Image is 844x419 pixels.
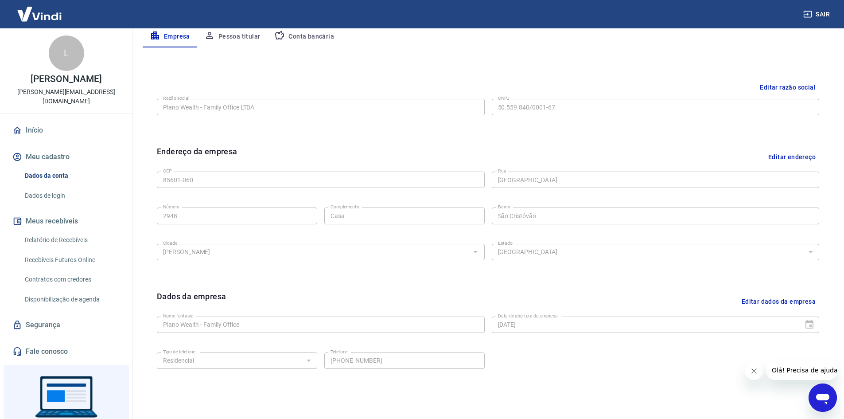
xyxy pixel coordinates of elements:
label: CNPJ [498,95,510,102]
span: Olá! Precisa de ajuda? [5,6,74,13]
a: Fale conosco [11,342,122,361]
button: Meus recebíveis [11,211,122,231]
label: Tipo de telefone [163,349,195,355]
label: CEP [163,168,171,174]
img: Vindi [11,0,68,27]
a: Início [11,121,122,140]
iframe: Fechar mensagem [745,362,763,380]
button: Meu cadastro [11,147,122,167]
div: L [49,35,84,71]
a: Segurança [11,315,122,335]
a: Contratos com credores [21,270,122,289]
label: Rua [498,168,506,174]
label: Data de abertura da empresa [498,313,558,319]
input: DD/MM/YYYY [492,317,797,333]
button: Editar endereço [765,145,819,168]
label: Bairro [498,204,510,210]
button: Editar dados da empresa [738,290,819,313]
label: Telefone [331,349,348,355]
a: Recebíveis Futuros Online [21,251,122,269]
a: Relatório de Recebíveis [21,231,122,249]
h6: Endereço da empresa [157,145,237,168]
button: Conta bancária [267,26,341,47]
iframe: Botão para abrir a janela de mensagens [809,384,837,412]
button: Editar razão social [756,79,819,96]
label: Complemento [331,204,359,210]
p: [PERSON_NAME] [31,74,101,84]
label: Cidade [163,240,177,247]
button: Empresa [143,26,197,47]
button: Pessoa titular [197,26,268,47]
input: Digite aqui algumas palavras para buscar a cidade [159,247,467,258]
p: [PERSON_NAME][EMAIL_ADDRESS][DOMAIN_NAME] [7,87,125,106]
label: Número [163,204,179,210]
a: Disponibilização de agenda [21,290,122,309]
label: Nome fantasia [163,313,194,319]
h6: Dados da empresa [157,290,226,313]
label: Estado [498,240,513,247]
label: Razão social [163,95,189,102]
iframe: Mensagem da empresa [766,360,837,380]
button: Sair [801,6,833,23]
a: Dados da conta [21,167,122,185]
a: Dados de login [21,187,122,205]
